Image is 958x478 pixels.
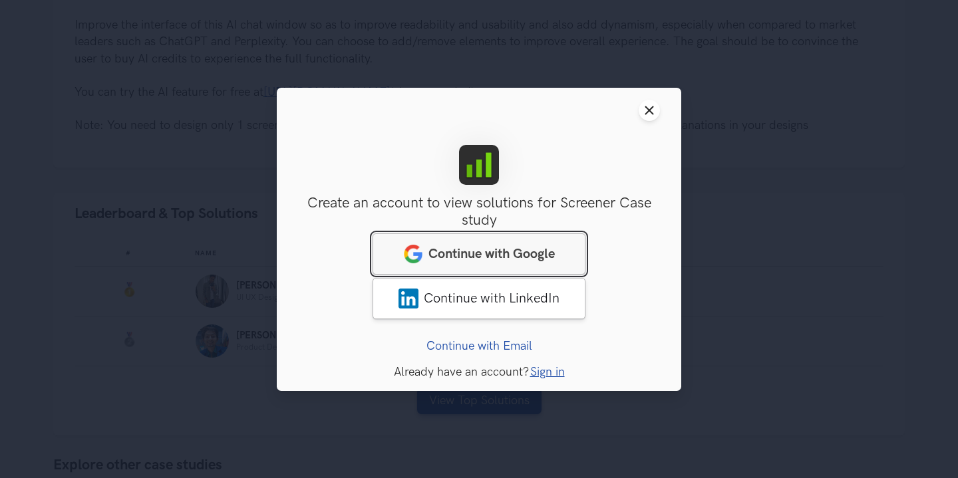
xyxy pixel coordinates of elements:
a: googleContinue with Google [373,233,585,274]
img: google [403,243,423,263]
a: Sign in [530,364,565,378]
span: Continue with LinkedIn [424,290,559,306]
span: Already have an account? [394,364,529,378]
img: LinkedIn [399,288,418,308]
h3: Create an account to view solutions for Screener Case study [298,195,660,230]
a: Continue with Email [426,338,532,352]
span: Continue with Google [428,245,555,261]
a: LinkedInContinue with LinkedIn [373,277,585,318]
